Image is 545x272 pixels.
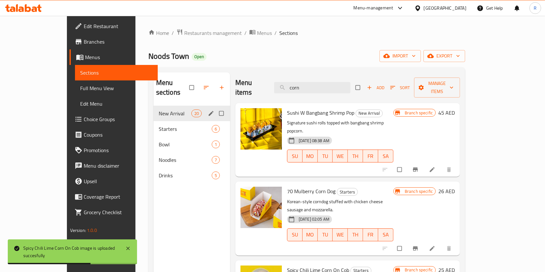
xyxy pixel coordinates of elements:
span: Menus [257,29,272,37]
div: Bowl1 [154,137,230,152]
span: 5 [212,173,219,179]
button: FR [363,150,378,162]
div: items [212,125,220,133]
div: items [212,141,220,148]
span: 1.0.0 [87,226,97,235]
span: Coverage Report [84,193,153,201]
button: export [423,50,465,62]
button: SA [378,150,393,162]
div: Starters6 [154,121,230,137]
button: Branch-specific-item [408,162,424,177]
span: 6 [212,126,219,132]
span: Restaurants management [184,29,242,37]
div: Drinks5 [154,168,230,183]
button: SA [378,228,393,241]
span: WE [335,152,345,161]
a: Choice Groups [69,111,158,127]
li: / [244,29,247,37]
span: Choice Groups [84,115,153,123]
a: Edit Restaurant [69,18,158,34]
p: Signature sushi rolls topped with bangbang shrimp popcorn. [287,119,393,135]
span: TH [350,230,360,239]
span: Bowl [159,141,212,148]
button: edit [207,109,217,118]
span: Branch specific [402,188,435,194]
img: Sushi W Bangbang Shrimp Pop [240,108,282,150]
span: Upsell [84,177,153,185]
div: Spicy Chili Lime Corn On Cob image is uploaded succesfully [23,245,119,259]
span: Branch specific [402,110,435,116]
a: Branches [69,34,158,49]
h6: 26 AED [438,187,455,196]
span: New Arrival [356,110,382,117]
span: import [385,52,416,60]
h2: Menu items [235,78,266,97]
span: Coupons [84,131,153,139]
button: TU [318,228,333,241]
div: Open [192,53,207,61]
h6: 45 AED [438,108,455,117]
span: SU [290,152,300,161]
button: SU [287,228,303,241]
a: Menus [69,49,158,65]
span: 1 [212,141,219,148]
span: Select all sections [186,81,199,94]
span: Starters [337,188,358,196]
a: Promotions [69,142,158,158]
div: items [212,172,220,179]
span: Edit Restaurant [84,22,153,30]
span: R [534,5,537,12]
span: Full Menu View [80,84,153,92]
p: Korean-style corndog stuffed with chicken cheese sausage and mozzarella. [287,198,393,214]
span: Drinks [159,172,212,179]
span: Select to update [393,163,407,176]
span: Sort [390,84,410,91]
span: FR [366,230,376,239]
span: 20 [192,110,201,117]
span: Select section [352,81,365,94]
a: Menus [249,29,272,37]
span: SU [290,230,300,239]
span: MO [305,152,315,161]
button: TH [348,150,363,162]
span: FR [366,152,376,161]
span: Add item [365,83,386,93]
span: Get support on: [70,237,100,246]
span: Noodles [159,156,212,164]
button: FR [363,228,378,241]
span: Select to update [393,242,407,255]
span: MO [305,230,315,239]
a: Edit menu item [429,166,437,173]
button: delete [442,162,457,177]
a: Grocery Checklist [69,204,158,220]
a: Edit menu item [429,245,437,252]
span: Open [192,54,207,59]
button: MO [303,150,318,162]
div: New Arrival20edit [154,106,230,121]
span: Version: [70,226,86,235]
span: TU [320,230,330,239]
span: Edit Menu [80,100,153,108]
span: Sections [279,29,298,37]
span: [DATE] 08:38 AM [296,138,332,144]
button: MO [303,228,318,241]
span: SA [381,230,391,239]
button: delete [442,241,457,256]
button: Sort [389,83,411,93]
span: WE [335,230,345,239]
a: Home [148,29,169,37]
span: Manage items [419,79,455,96]
div: [GEOGRAPHIC_DATA] [424,5,466,12]
nav: breadcrumb [148,29,465,37]
span: TU [320,152,330,161]
button: WE [333,150,348,162]
div: Noodles7 [154,152,230,168]
button: Branch-specific-item [408,241,424,256]
li: / [172,29,174,37]
button: WE [333,228,348,241]
a: Restaurants management [176,29,242,37]
h2: Menu sections [156,78,189,97]
span: Menu disclaimer [84,162,153,170]
div: Menu-management [354,4,393,12]
span: Menus [85,53,153,61]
